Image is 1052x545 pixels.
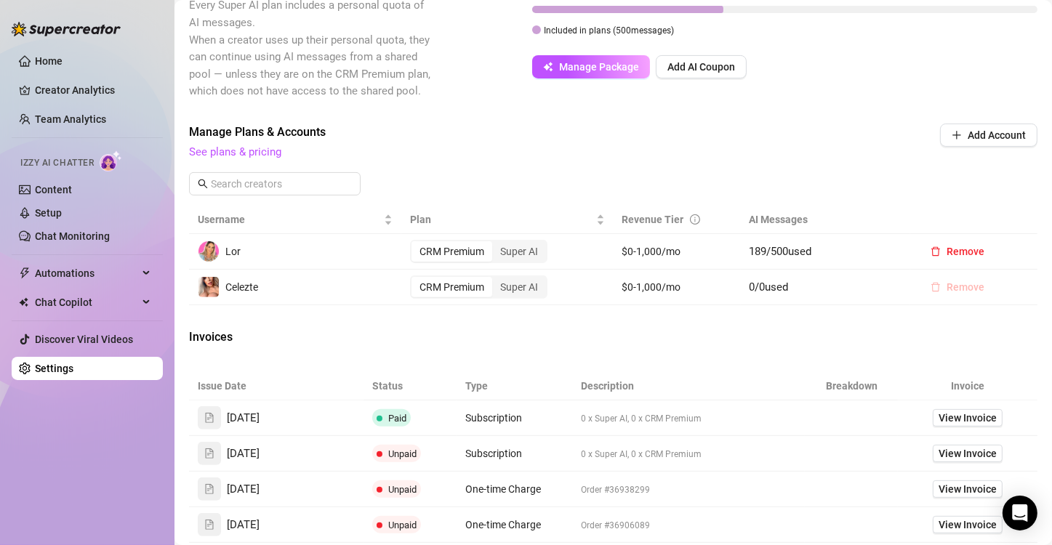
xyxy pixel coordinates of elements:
a: See plans & pricing [189,145,281,158]
a: View Invoice [933,516,1003,533]
span: Manage Package [559,61,639,73]
span: file-text [204,520,214,530]
span: View Invoice [939,481,997,497]
span: Automations [35,262,138,285]
th: Username [189,206,401,234]
span: Order #36906089 [582,520,651,530]
span: plus [952,130,962,140]
a: Setup [35,207,62,219]
th: Description [573,372,806,400]
span: One-time Charge [465,483,541,495]
span: Revenue Tier [622,214,684,225]
a: Content [35,184,72,195]
th: Issue Date [189,372,364,400]
a: View Invoice [933,480,1003,498]
button: Remove [919,240,996,263]
a: Discover Viral Videos [35,334,133,345]
span: file-text [204,484,214,494]
td: $0-1,000/mo [614,270,741,305]
span: View Invoice [939,445,997,461]
div: CRM Premium [411,241,492,262]
span: [DATE] [227,410,260,427]
span: View Invoice [939,410,997,426]
span: [DATE] [227,445,260,463]
img: Celezte [198,277,219,297]
div: CRM Premium [411,277,492,297]
span: Remove [947,246,984,257]
div: Super AI [492,241,546,262]
span: Unpaid [388,484,417,495]
span: delete [931,282,941,292]
span: 189 / 500 used [750,245,812,258]
span: Celezte [225,281,258,293]
span: file-text [204,413,214,423]
div: segmented control [410,240,547,263]
th: Type [457,372,573,400]
span: 0 x Super AI, 0 x CRM Premium [582,413,702,424]
span: Izzy AI Chatter [20,156,94,170]
span: Invoices [189,328,433,346]
span: Unpaid [388,520,417,530]
span: Order #36938299 [582,485,651,495]
th: Plan [401,206,614,234]
span: Add AI Coupon [667,61,735,73]
th: Status [364,372,457,400]
span: View Invoice [939,517,997,533]
button: Add AI Coupon [656,55,747,78]
a: View Invoice [933,445,1003,462]
span: Username [198,211,381,227]
span: One-time Charge [465,519,541,530]
span: [DATE] [227,481,260,498]
button: Add Account [940,124,1037,147]
div: Super AI [492,277,546,297]
img: AI Chatter [100,150,122,171]
td: 0 x Super AI, 0 x CRM Premium [573,400,806,436]
span: Subscription [465,448,522,459]
span: Paid [388,413,406,424]
span: Manage Plans & Accounts [189,124,841,141]
span: [DATE] [227,517,260,534]
a: Creator Analytics [35,78,151,102]
span: delete [931,246,941,257]
img: Lor [198,241,219,262]
span: thunderbolt [19,267,31,279]
td: $0-1,000/mo [614,234,741,270]
span: 0 / 0 used [750,280,789,294]
span: Subscription [465,412,522,424]
span: Add Account [968,129,1026,141]
img: logo-BBDzfeDw.svg [12,22,121,36]
span: Plan [410,211,593,227]
span: Included in plans ( 500 messages) [544,25,674,36]
a: Home [35,55,63,67]
span: 0 x Super AI, 0 x CRM Premium [582,449,702,459]
td: 0 x Super AI, 0 x CRM Premium [573,436,806,472]
div: Open Intercom Messenger [1003,496,1037,530]
a: Settings [35,363,73,374]
img: Chat Copilot [19,297,28,307]
th: Invoice [898,372,1037,400]
span: search [198,179,208,189]
span: Unpaid [388,448,417,459]
div: segmented control [410,275,547,299]
a: Chat Monitoring [35,230,110,242]
th: AI Messages [741,206,910,234]
span: file-text [204,448,214,459]
span: info-circle [690,214,700,225]
span: Chat Copilot [35,291,138,314]
span: Lor [225,246,241,257]
th: Breakdown [805,372,898,400]
button: Manage Package [532,55,650,78]
a: Team Analytics [35,113,106,125]
span: Remove [947,281,984,293]
input: Search creators [211,176,340,192]
button: Remove [919,275,996,299]
a: View Invoice [933,409,1003,427]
